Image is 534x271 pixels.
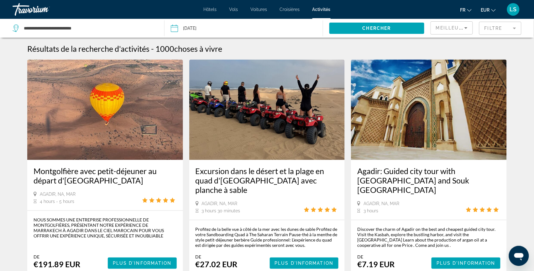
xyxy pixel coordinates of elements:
[363,26,391,31] span: Chercher
[196,166,339,194] a: Excursion dans le désert et la plage en quad d'[GEOGRAPHIC_DATA] avec planche à sable
[481,8,490,13] span: EUR
[229,7,238,12] a: Vols
[437,261,495,266] span: Plus d'information
[351,60,507,160] img: 68.jpg
[40,199,74,204] span: 4 hours - 5 hours
[113,261,172,266] span: Plus d'information
[108,258,177,269] button: Plus d'information
[40,192,76,197] span: Agadir, NA, MAR
[34,254,80,259] div: De
[196,226,339,248] div: Profitez de la belle vue à côté de la mer avec les dunes de sable Profitez de votre Sandboarding ...
[196,254,238,259] div: De
[202,201,238,206] span: Agadir, NA, MAR
[436,24,468,32] mat-select: Sort by
[155,44,222,53] h2: 1000
[460,8,466,13] span: fr
[174,44,222,53] span: choses à vivre
[357,226,500,248] div: Discover the charm of Agadir on the best and cheapest guided city tour. Visit the Kasbah, explore...
[204,7,217,12] a: Hôtels
[357,166,500,194] a: Agadir: Guided city tour with [GEOGRAPHIC_DATA] and Souk [GEOGRAPHIC_DATA]
[196,259,238,269] div: €27.02 EUR
[270,258,339,269] button: Plus d'information
[202,208,240,213] span: 3 hours 30 minutes
[171,19,322,38] button: Date: Sep 23, 2025
[151,44,154,53] span: -
[460,5,472,14] button: Change language
[13,1,75,18] a: Travorium
[479,21,521,35] button: Filter
[505,3,521,16] button: User Menu
[509,246,529,266] iframe: Bouton de lancement de la fenêtre de messagerie
[280,7,300,12] a: Croisières
[481,5,496,14] button: Change currency
[364,208,378,213] span: 3 hours
[34,217,177,238] div: NOUS SOMMES UNE ENTREPRISE PROFESSIONNELLE DE MONTGOLFIÈRES, PRÉSENTANT NOTRE EXPÉRIENCE DE MARRA...
[312,7,331,12] a: Activités
[432,258,500,269] button: Plus d'information
[275,261,334,266] span: Plus d'information
[27,44,149,53] h1: Résultats de la recherche d'activités
[251,7,267,12] a: Voitures
[27,60,183,160] img: e9.jpg
[189,60,345,160] img: 53.jpg
[329,23,425,34] button: Chercher
[357,254,395,259] div: De
[510,6,517,13] span: LS
[364,201,399,206] span: Agadir, NA, MAR
[436,25,492,30] span: Meilleures ventes
[357,259,395,269] div: €7.19 EUR
[34,259,80,269] div: €191.89 EUR
[34,166,177,185] a: Montgolfière avec petit-déjeuner au départ d'[GEOGRAPHIC_DATA]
